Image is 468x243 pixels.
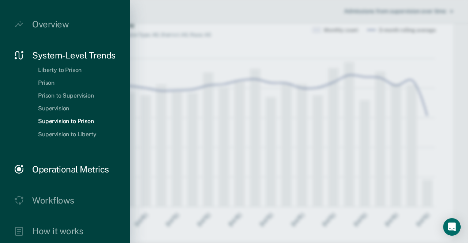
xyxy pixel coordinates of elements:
[15,19,116,30] a: Overview
[32,226,83,236] div: How it works
[32,92,100,99] a: Prison to Supervision
[32,164,109,175] div: Operational Metrics
[15,164,116,175] a: Operational Metrics
[32,79,60,86] a: Prison
[15,226,116,236] a: How it works
[32,67,87,73] a: Liberty to Prison
[32,131,102,138] a: Supervision to Liberty
[443,218,461,236] div: Open Intercom Messenger
[32,50,116,61] div: System-Level Trends
[32,118,100,125] a: Supervision to Prison
[15,195,116,206] a: Workflows
[32,19,69,30] div: Overview
[32,105,75,112] a: Supervision
[32,195,74,206] div: Workflows
[15,50,116,61] a: System-Level Trends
